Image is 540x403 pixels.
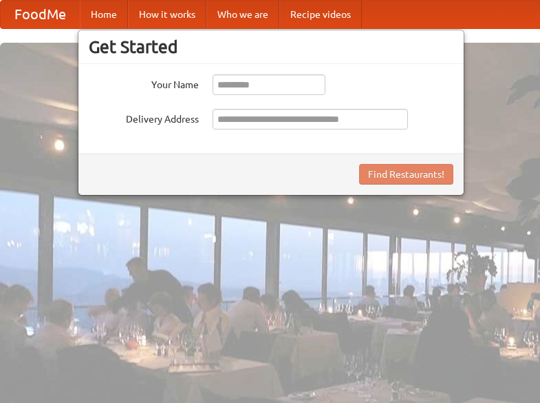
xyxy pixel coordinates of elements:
[1,1,80,28] a: FoodMe
[80,1,128,28] a: Home
[128,1,206,28] a: How it works
[359,164,453,185] button: Find Restaurants!
[206,1,279,28] a: Who we are
[89,37,453,57] h3: Get Started
[89,109,199,126] label: Delivery Address
[279,1,362,28] a: Recipe videos
[89,74,199,92] label: Your Name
